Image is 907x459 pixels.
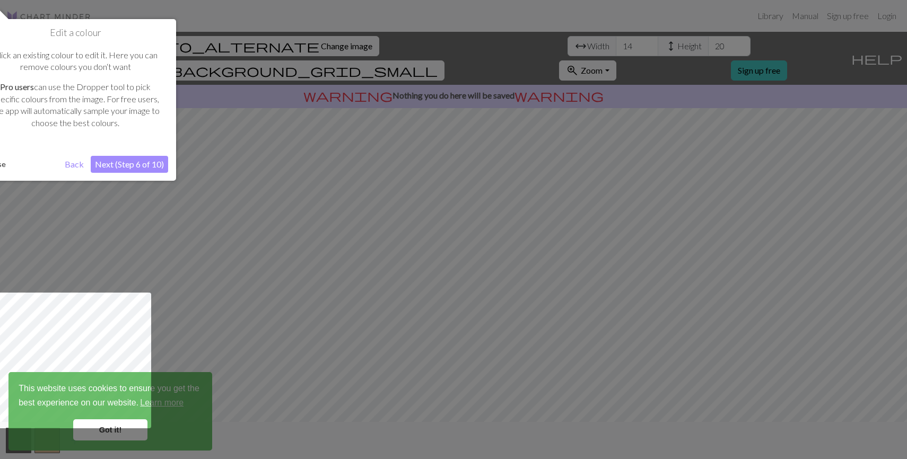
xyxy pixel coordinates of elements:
[60,156,88,173] button: Back
[91,156,168,173] button: Next (Step 6 of 10)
